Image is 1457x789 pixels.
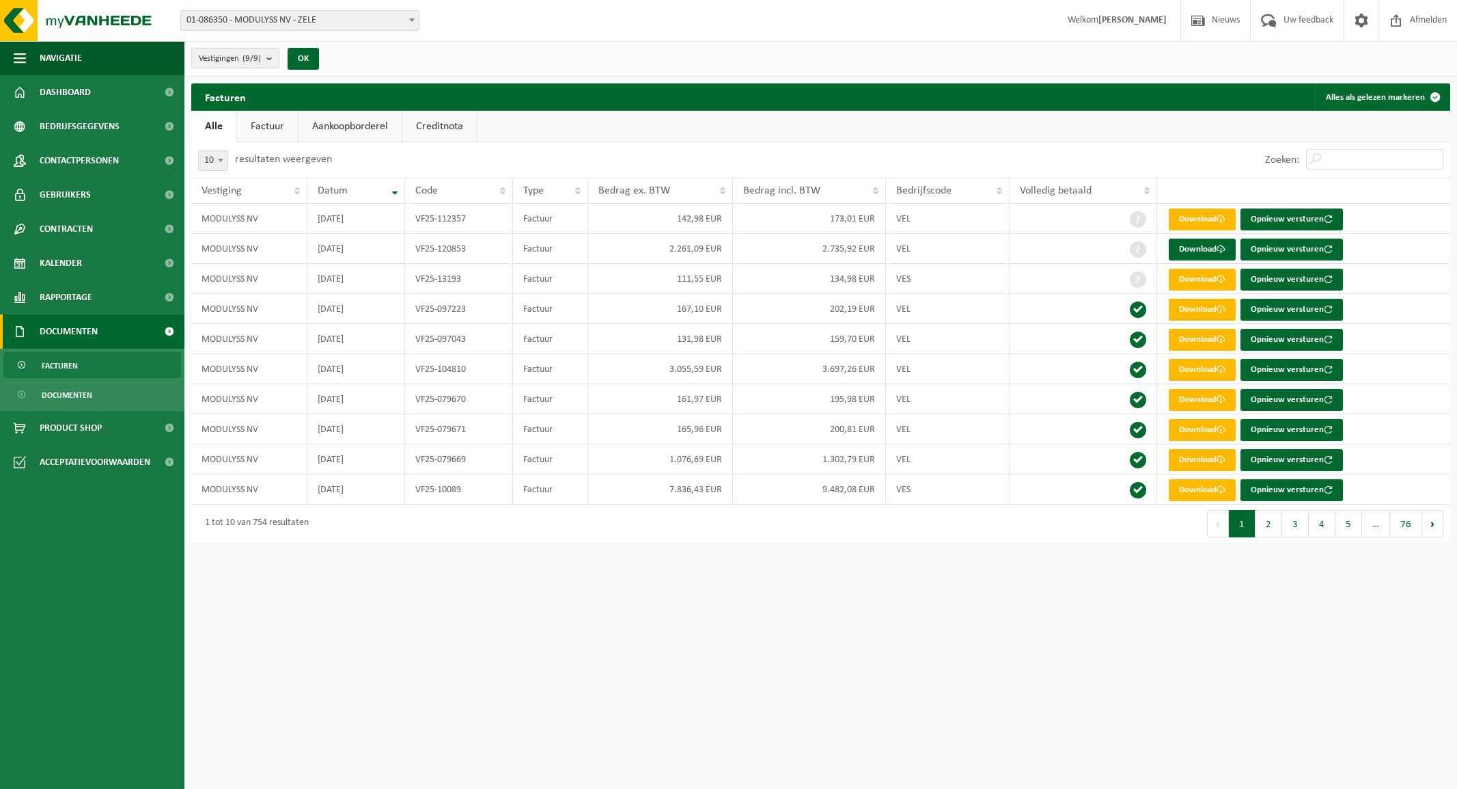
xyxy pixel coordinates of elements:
[180,10,419,31] span: 01-086350 - MODULYSS NV - ZELE
[1240,239,1343,260] button: Opnieuw versturen
[733,294,886,324] td: 202,19 EUR
[1240,299,1343,321] button: Opnieuw versturen
[513,234,588,264] td: Factuur
[307,324,405,354] td: [DATE]
[405,384,513,414] td: VF25-079670
[1265,155,1299,165] label: Zoeken:
[199,49,261,69] span: Vestigingen
[42,353,78,379] span: Facturen
[191,83,260,110] h2: Facturen
[181,11,419,30] span: 01-086350 - MODULYSS NV - ZELE
[307,354,405,384] td: [DATE]
[191,111,236,142] a: Alle
[886,384,1010,414] td: VEL
[733,204,886,234] td: 173,01 EUR
[307,234,405,264] td: [DATE]
[886,294,1010,324] td: VEL
[40,315,98,349] span: Documenten
[896,185,952,196] span: Bedrijfscode
[191,354,307,384] td: MODULYSS NV
[588,324,733,354] td: 131,98 EUR
[3,352,181,378] a: Facturen
[588,354,733,384] td: 3.055,59 EUR
[588,444,733,474] td: 1.076,69 EUR
[1362,510,1390,537] span: …
[307,204,405,234] td: [DATE]
[1169,239,1236,260] a: Download
[299,111,402,142] a: Aankoopborderel
[237,111,298,142] a: Factuur
[886,414,1010,444] td: VEL
[40,41,82,75] span: Navigatie
[1169,299,1236,321] a: Download
[1240,329,1343,351] button: Opnieuw versturen
[1390,510,1422,537] button: 76
[191,474,307,505] td: MODULYSS NV
[1240,449,1343,471] button: Opnieuw versturen
[1240,359,1343,381] button: Opnieuw versturen
[405,204,513,234] td: VF25-112357
[42,382,92,408] span: Documenten
[307,414,405,444] td: [DATE]
[513,444,588,474] td: Factuur
[1169,209,1236,230] a: Download
[1240,209,1343,230] button: Opnieuw versturen
[886,354,1010,384] td: VEL
[886,204,1010,234] td: VEL
[513,324,588,354] td: Factuur
[307,384,405,414] td: [DATE]
[513,384,588,414] td: Factuur
[886,444,1010,474] td: VEL
[513,354,588,384] td: Factuur
[318,185,348,196] span: Datum
[523,185,544,196] span: Type
[307,444,405,474] td: [DATE]
[307,474,405,505] td: [DATE]
[415,185,438,196] span: Code
[598,185,670,196] span: Bedrag ex. BTW
[40,445,150,479] span: Acceptatievoorwaarden
[1240,269,1343,291] button: Opnieuw versturen
[307,264,405,294] td: [DATE]
[1255,510,1282,537] button: 2
[191,234,307,264] td: MODULYSS NV
[235,154,332,165] label: resultaten weergeven
[405,474,513,505] td: VF25-10089
[588,414,733,444] td: 165,96 EUR
[191,324,307,354] td: MODULYSS NV
[405,234,513,264] td: VF25-120853
[1169,329,1236,351] a: Download
[40,109,120,144] span: Bedrijfsgegevens
[40,212,93,246] span: Contracten
[40,178,91,212] span: Gebruikers
[191,384,307,414] td: MODULYSS NV
[588,264,733,294] td: 111,55 EUR
[40,144,119,178] span: Contactpersonen
[1169,449,1236,471] a: Download
[886,264,1010,294] td: VES
[588,234,733,264] td: 2.261,09 EUR
[1169,389,1236,411] a: Download
[733,234,886,264] td: 2.735,92 EUR
[191,204,307,234] td: MODULYSS NV
[288,48,319,70] button: OK
[198,150,228,171] span: 10
[191,48,279,68] button: Vestigingen(9/9)
[513,414,588,444] td: Factuur
[402,111,477,142] a: Creditnota
[405,324,513,354] td: VF25-097043
[40,411,102,445] span: Product Shop
[1335,510,1362,537] button: 5
[513,474,588,505] td: Factuur
[886,324,1010,354] td: VEL
[307,294,405,324] td: [DATE]
[1240,389,1343,411] button: Opnieuw versturen
[405,294,513,324] td: VF25-097223
[886,234,1010,264] td: VEL
[1207,510,1229,537] button: Previous
[1229,510,1255,537] button: 1
[1169,269,1236,291] a: Download
[588,384,733,414] td: 161,97 EUR
[242,54,261,63] count: (9/9)
[405,264,513,294] td: VF25-13193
